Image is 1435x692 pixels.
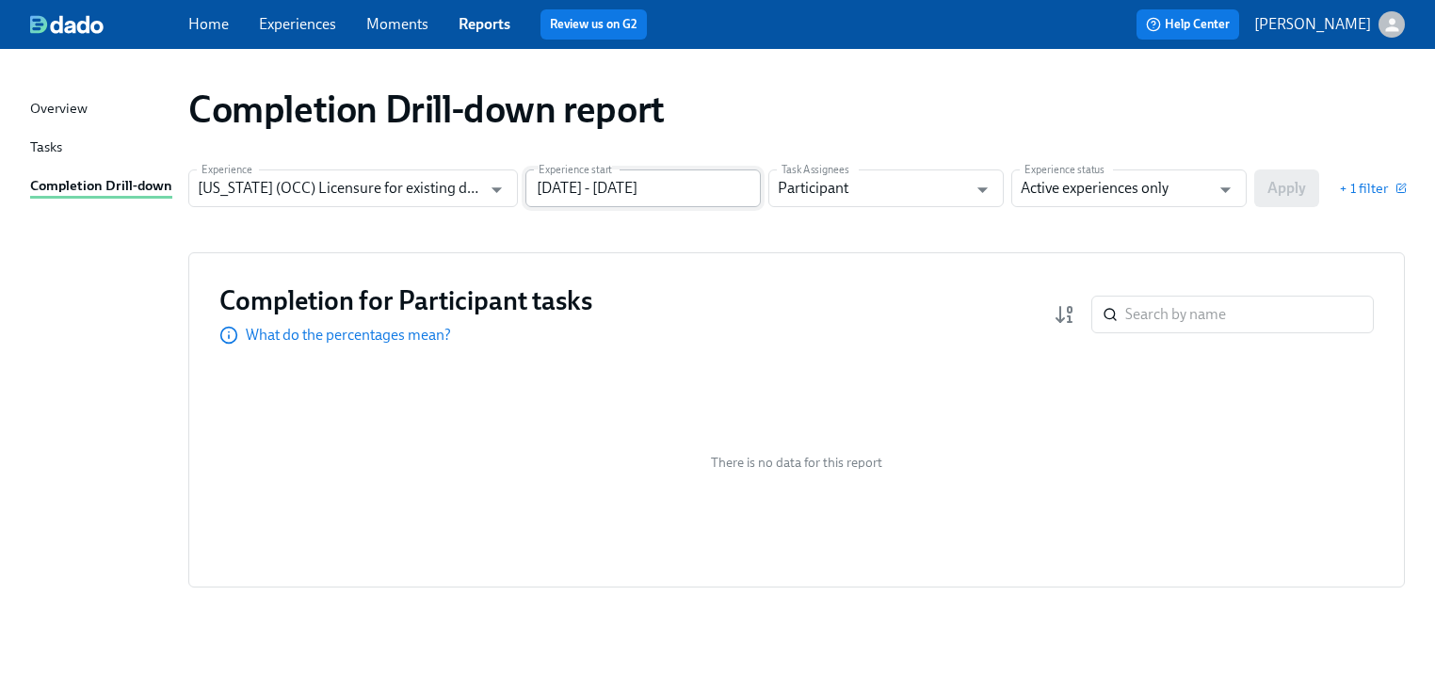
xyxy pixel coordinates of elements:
a: Reports [459,15,510,33]
a: Experiences [259,15,336,33]
svg: Completion rate (low to high) [1054,303,1076,326]
a: dado [30,15,188,34]
a: Moments [366,15,428,33]
div: Completion Drill-down [30,175,172,199]
a: Tasks [30,137,173,160]
button: Help Center [1137,9,1239,40]
div: Tasks [30,137,62,160]
input: Search by name [1125,296,1374,333]
span: Help Center [1146,15,1230,34]
button: Review us on G2 [540,9,647,40]
div: Overview [30,98,88,121]
img: dado [30,15,104,34]
button: [PERSON_NAME] [1254,11,1405,38]
button: Open [482,175,511,204]
h1: Completion Drill-down report [188,87,665,132]
span: There is no data for this report [711,454,882,472]
a: Home [188,15,229,33]
p: [PERSON_NAME] [1254,14,1371,35]
button: Open [968,175,997,204]
a: Review us on G2 [550,15,637,34]
button: + 1 filter [1339,179,1405,198]
button: Open [1211,175,1240,204]
a: Completion Drill-down [30,175,173,199]
p: What do the percentages mean? [246,325,451,346]
a: Overview [30,98,173,121]
h3: Completion for Participant tasks [219,283,592,317]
